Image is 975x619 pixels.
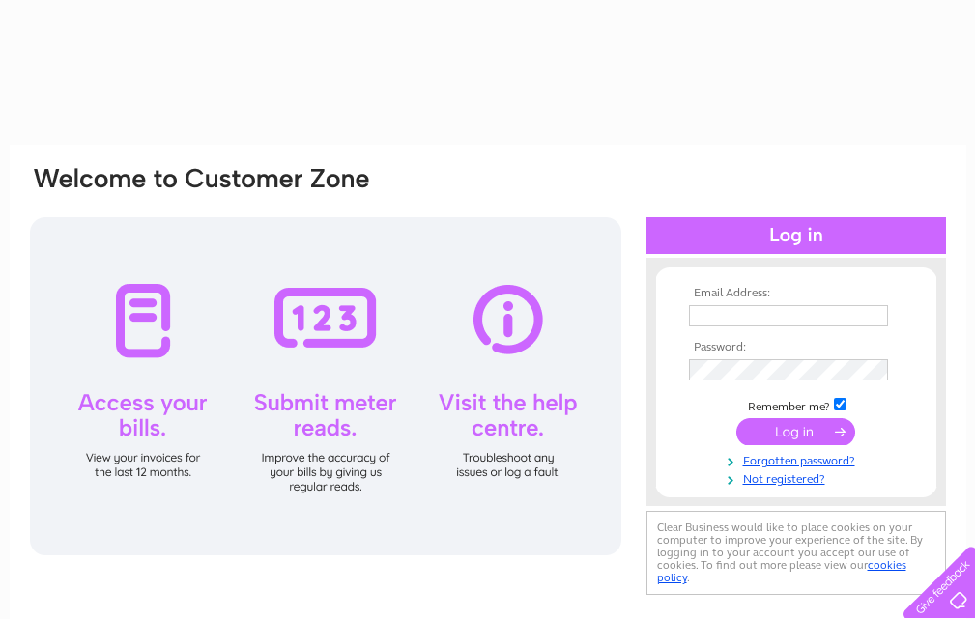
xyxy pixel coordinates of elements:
a: Not registered? [689,468,908,487]
th: Password: [684,341,908,354]
div: Clear Business would like to place cookies on your computer to improve your experience of the sit... [646,511,946,595]
input: Submit [736,418,855,445]
th: Email Address: [684,287,908,300]
td: Remember me? [684,395,908,414]
a: cookies policy [657,558,906,584]
a: Forgotten password? [689,450,908,468]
